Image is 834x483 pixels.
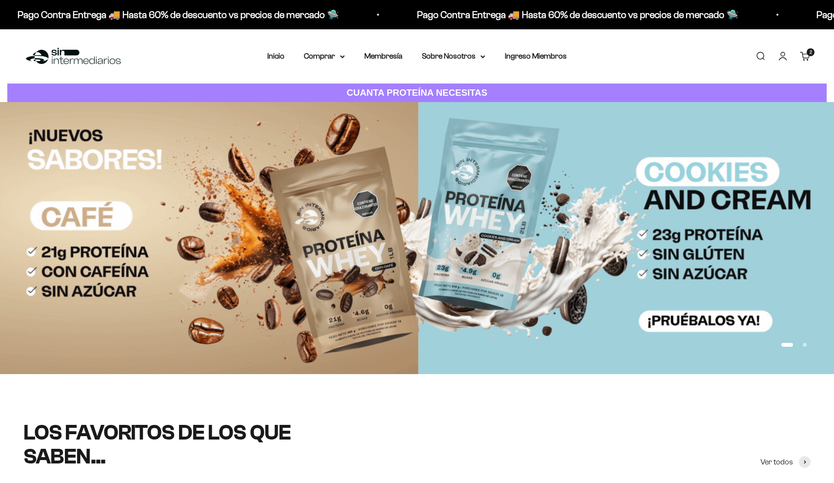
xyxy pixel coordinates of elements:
p: Pago Contra Entrega 🚚 Hasta 60% de descuento vs precios de mercado 🛸 [8,7,329,22]
a: Membresía [364,52,402,60]
split-lines: LOS FAVORITOS DE LOS QUE SABEN... [23,420,291,468]
a: Ingreso Miembros [505,52,567,60]
span: 2 [810,50,812,55]
a: CUANTA PROTEÍNA NECESITAS [7,84,827,103]
a: Inicio [267,52,284,60]
summary: Sobre Nosotros [422,50,485,63]
a: Ver todos [760,456,811,468]
p: Pago Contra Entrega 🚚 Hasta 60% de descuento vs precios de mercado 🛸 [407,7,729,22]
span: Ver todos [760,456,793,468]
summary: Comprar [304,50,345,63]
strong: CUANTA PROTEÍNA NECESITAS [347,87,488,98]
